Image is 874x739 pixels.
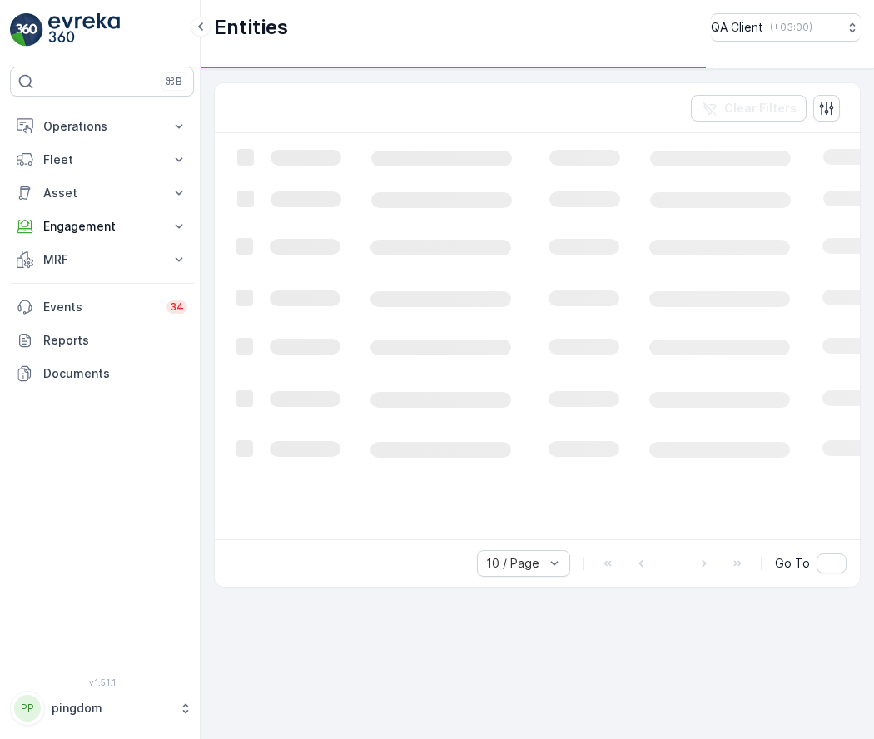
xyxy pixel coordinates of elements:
[170,300,184,314] p: 34
[14,695,41,722] div: PP
[10,176,194,210] button: Asset
[775,555,810,572] span: Go To
[43,365,187,382] p: Documents
[10,110,194,143] button: Operations
[10,243,194,276] button: MRF
[691,95,807,122] button: Clear Filters
[10,143,194,176] button: Fleet
[711,13,861,42] button: QA Client(+03:00)
[724,100,797,117] p: Clear Filters
[43,332,187,349] p: Reports
[770,21,812,34] p: ( +03:00 )
[166,75,182,88] p: ⌘B
[43,185,161,201] p: Asset
[10,691,194,726] button: PPpingdom
[10,13,43,47] img: logo
[10,677,194,687] span: v 1.51.1
[43,251,161,268] p: MRF
[52,700,171,717] p: pingdom
[48,13,120,47] img: logo_light-DOdMpM7g.png
[10,290,194,324] a: Events34
[43,218,161,235] p: Engagement
[10,210,194,243] button: Engagement
[43,151,161,168] p: Fleet
[10,324,194,357] a: Reports
[711,19,763,36] p: QA Client
[10,357,194,390] a: Documents
[43,118,161,135] p: Operations
[214,14,288,41] p: Entities
[43,299,156,315] p: Events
